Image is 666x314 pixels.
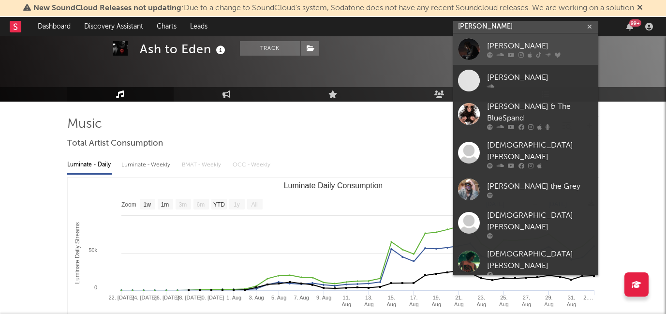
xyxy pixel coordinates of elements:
[453,96,598,135] a: [PERSON_NAME] & The BlueSpand
[67,157,112,173] div: Luminate - Daily
[283,181,383,190] text: Luminate Daily Consumption
[89,247,97,253] text: 50k
[544,295,554,307] text: 29. Aug
[629,19,641,27] div: 99 +
[316,295,331,300] text: 9. Aug
[521,295,531,307] text: 27. Aug
[453,33,598,65] a: [PERSON_NAME]
[431,295,441,307] text: 19. Aug
[487,180,593,192] div: [PERSON_NAME] the Grey
[453,205,598,244] a: [DEMOGRAPHIC_DATA][PERSON_NAME]
[453,244,598,283] a: [DEMOGRAPHIC_DATA][PERSON_NAME]
[453,21,598,33] input: Search for artists
[487,210,593,233] div: [DEMOGRAPHIC_DATA][PERSON_NAME]
[249,295,264,300] text: 3. Aug
[31,17,77,36] a: Dashboard
[487,40,593,52] div: [PERSON_NAME]
[213,201,224,208] text: YTD
[121,201,136,208] text: Zoom
[499,295,509,307] text: 25. Aug
[161,201,169,208] text: 1m
[341,295,351,307] text: 11. Aug
[453,174,598,205] a: [PERSON_NAME] the Grey
[234,201,240,208] text: 1y
[150,17,183,36] a: Charts
[176,295,202,300] text: 28. [DATE]
[183,17,214,36] a: Leads
[240,41,300,56] button: Track
[196,201,205,208] text: 6m
[251,201,257,208] text: All
[226,295,241,300] text: 1. Aug
[294,295,309,300] text: 7. Aug
[143,201,151,208] text: 1w
[364,295,373,307] text: 13. Aug
[487,101,593,124] div: [PERSON_NAME] & The BlueSpand
[487,140,593,163] div: [DEMOGRAPHIC_DATA][PERSON_NAME]
[198,295,224,300] text: 30. [DATE]
[583,295,593,300] text: 2.…
[409,295,419,307] text: 17. Aug
[178,201,187,208] text: 3m
[131,295,157,300] text: 24. [DATE]
[33,4,181,12] span: New SoundCloud Releases not updating
[487,249,593,272] div: [DEMOGRAPHIC_DATA][PERSON_NAME]
[637,4,643,12] span: Dismiss
[121,157,172,173] div: Luminate - Weekly
[77,17,150,36] a: Discovery Assistant
[453,65,598,96] a: [PERSON_NAME]
[566,295,576,307] text: 31. Aug
[67,138,163,150] span: Total Artist Consumption
[108,295,134,300] text: 22. [DATE]
[153,295,179,300] text: 26. [DATE]
[33,4,634,12] span: : Due to a change to SoundCloud's system, Sodatone does not have any recent Soundcloud releases. ...
[454,295,464,307] text: 21. Aug
[140,41,228,57] div: Ash to Eden
[386,295,396,307] text: 15. Aug
[74,222,80,284] text: Luminate Daily Streams
[476,295,486,307] text: 23. Aug
[626,23,633,30] button: 99+
[487,72,593,83] div: [PERSON_NAME]
[271,295,286,300] text: 5. Aug
[94,284,97,290] text: 0
[453,135,598,174] a: [DEMOGRAPHIC_DATA][PERSON_NAME]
